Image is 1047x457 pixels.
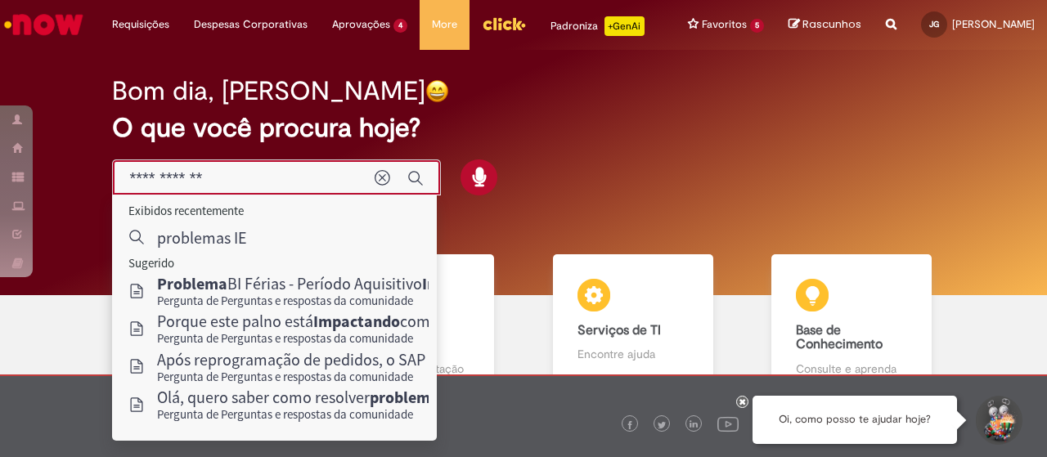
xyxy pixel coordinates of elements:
img: logo_footer_youtube.png [717,413,739,434]
b: Serviços de TI [577,322,661,338]
img: logo_footer_twitter.png [658,421,666,429]
span: 4 [393,19,407,33]
a: Serviços de TI Encontre ajuda [523,254,743,396]
span: Requisições [112,16,169,33]
button: Iniciar Conversa de Suporte [973,396,1022,445]
a: Rascunhos [789,17,861,33]
p: Encontre ajuda [577,346,689,362]
span: JG [929,19,939,29]
span: [PERSON_NAME] [952,17,1035,31]
img: ServiceNow [2,8,86,41]
b: Base de Conhecimento [796,322,883,353]
img: click_logo_yellow_360x200.png [482,11,526,36]
div: Oi, como posso te ajudar hoje? [753,396,957,444]
span: Despesas Corporativas [194,16,308,33]
span: Rascunhos [802,16,861,32]
a: Base de Conhecimento Consulte e aprenda [743,254,962,396]
img: logo_footer_facebook.png [626,421,634,429]
img: happy-face.png [425,79,449,103]
a: Tirar dúvidas Tirar dúvidas com Lupi Assist e Gen Ai [86,254,305,396]
span: More [432,16,457,33]
img: logo_footer_linkedin.png [690,420,698,430]
span: Favoritos [702,16,747,33]
div: Padroniza [550,16,645,36]
h2: Bom dia, [PERSON_NAME] [112,77,425,105]
p: Consulte e aprenda [796,361,907,377]
h2: O que você procura hoje? [112,114,934,142]
p: +GenAi [604,16,645,36]
span: Aprovações [332,16,390,33]
span: 5 [750,19,764,33]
